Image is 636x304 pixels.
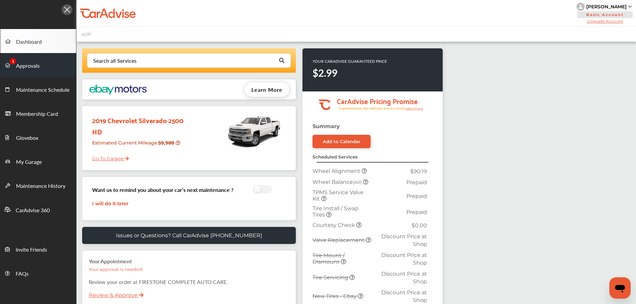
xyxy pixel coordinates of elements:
span: Wheel Balance [312,179,363,185]
div: Search all Services [93,58,137,63]
span: New Tires - Ebay [312,293,358,299]
span: Glovebox [16,134,38,142]
div: Estimated Current Mileage : [87,137,185,154]
tspan: CarAdvise Pricing Promise [337,95,418,107]
h3: Want us to remind you about your car’s next maintenance ? [92,186,233,194]
span: Discount Price at Shop [381,252,427,266]
a: Maintenance Schedule [0,77,76,101]
span: FAQs [16,270,29,278]
p: YOUR CARADVISE GUARANTEED PRICE [312,58,387,64]
a: My Garage [0,149,76,173]
span: Maintenance History [16,182,65,191]
span: Invite Friends [16,246,47,254]
p: Review your order at FIRESTONE COMPLETE AUTO CARE . [89,278,289,286]
span: Prepaid [406,179,427,186]
span: Approvals [16,62,40,70]
strong: Scheduled Services [312,154,358,160]
span: Basic Account [577,11,633,18]
tspan: Learn more [406,106,423,110]
img: Icon.5fd9dcc7.svg [62,4,72,15]
small: (All) [353,180,362,185]
small: Your approval is needed! [89,267,143,272]
img: mobile_12931_st0640_046.png [226,109,282,153]
a: Dashboard [0,29,76,53]
span: Dashboard [16,38,42,46]
span: Courtesy Check [312,222,356,228]
div: [PERSON_NAME] [586,4,627,10]
p: Issues or Questions? Call CarAdvise [PHONE_NUMBER] [116,232,262,239]
span: My Garage [16,158,42,167]
strong: $2.99 [312,66,338,80]
span: Tire Servicing [312,274,350,281]
span: Prepaid [406,209,427,215]
img: knH8PDtVvWoAbQRylUukY18CTiRevjo20fAtgn5MLBQj4uumYvk2MzTtcAIzfGAtb1XOLVMAvhLuqoNAbL4reqehy0jehNKdM... [577,3,585,11]
a: Maintenance History [0,173,76,197]
span: Discount Price at Shop [381,289,427,303]
span: Membership Card [16,110,58,118]
span: Prepaid [406,193,427,199]
div: 2019 Chevrolet Silverado 2500 HD [87,109,185,137]
a: Add to Calendar [312,135,371,148]
a: I will do it later [92,201,129,207]
span: $90.19 [410,168,427,175]
a: Review & Approve [89,292,138,298]
strong: Your Appointment [89,257,132,265]
a: Membership Card [0,101,76,125]
span: TPMS Service Valve Kit [312,189,364,202]
span: Maintenance Schedule [16,86,69,94]
strong: 59,988 [158,140,176,146]
iframe: Button to launch messaging window [609,277,631,299]
span: Learn More [251,86,282,93]
span: Tire Mount / Dismount [312,252,345,265]
tspan: Guaranteed lower than retail price on every service. [339,106,406,110]
span: CarAdvise 360 [16,206,50,215]
a: Issues or Questions? Call CarAdvise [PHONE_NUMBER] [82,227,296,244]
a: Go To Garage [87,150,129,163]
strong: Summary [312,123,340,129]
span: Tire Install / Swap Tires [312,205,359,218]
img: sCxJUJ+qAmfqhQGDUl18vwLg4ZYJ6CxN7XmbOMBAAAAAElFTkSuQmCC [628,6,632,8]
a: Approvals [0,53,76,77]
a: Glovebox [0,125,76,149]
span: Discount Price at Shop [381,233,427,247]
span: $0.00 [412,222,427,229]
span: Discount Price at Shop [381,271,427,285]
div: Add to Calendar [323,139,361,144]
span: Valve Replacement [312,237,366,243]
span: Wheel Alignment [312,168,362,174]
img: placeholder_car.fcab19be.svg [81,30,91,38]
span: Upgrade Account [577,19,633,24]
